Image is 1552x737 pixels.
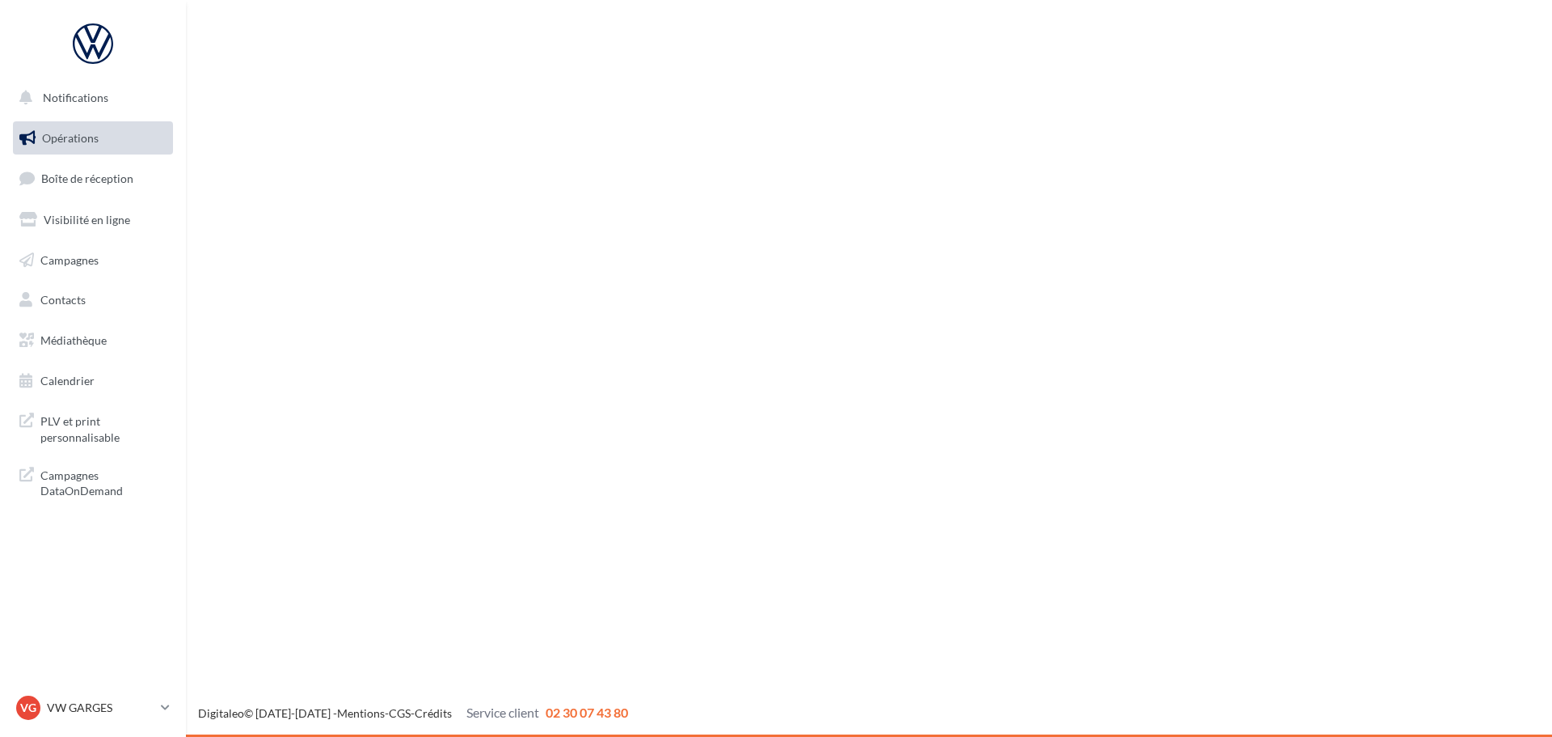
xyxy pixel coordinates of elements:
a: PLV et print personnalisable [10,404,176,451]
span: Notifications [43,91,108,104]
a: VG VW GARGES [13,693,173,723]
a: Digitaleo [198,706,244,720]
span: VG [20,700,36,716]
a: Opérations [10,121,176,155]
a: Mentions [337,706,385,720]
a: Campagnes DataOnDemand [10,458,176,506]
a: Médiathèque [10,324,176,358]
span: Visibilité en ligne [44,213,130,227]
button: Notifications [10,81,170,115]
a: Contacts [10,283,176,317]
a: Crédits [415,706,452,720]
span: Contacts [40,293,86,307]
span: © [DATE]-[DATE] - - - [198,706,628,720]
a: Campagnes [10,244,176,277]
a: CGS [389,706,411,720]
span: PLV et print personnalisable [40,410,167,445]
span: Opérations [42,131,99,145]
a: Boîte de réception [10,161,176,196]
a: Visibilité en ligne [10,203,176,237]
span: Médiathèque [40,333,107,347]
p: VW GARGES [47,700,154,716]
span: Calendrier [40,374,95,388]
span: Boîte de réception [41,172,133,185]
span: Service client [466,705,539,720]
a: Calendrier [10,364,176,398]
span: 02 30 07 43 80 [546,705,628,720]
span: Campagnes DataOnDemand [40,464,167,499]
span: Campagnes [40,252,99,266]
